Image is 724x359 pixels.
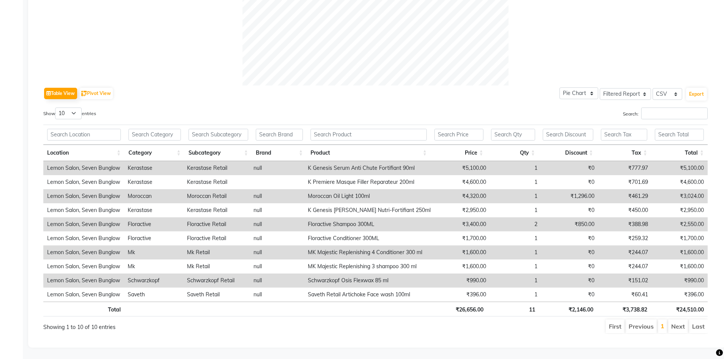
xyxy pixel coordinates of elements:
[434,129,483,141] input: Search Price
[43,175,124,189] td: Lemon Salon, Seven Bunglow
[541,274,599,288] td: ₹0
[124,274,183,288] td: Schwarzkopf
[651,302,708,316] th: ₹24,510.00
[43,319,314,331] div: Showing 1 to 10 of 10 entries
[597,145,651,161] th: Tax: activate to sort column ascending
[597,302,651,316] th: ₹3,738.82
[431,145,487,161] th: Price: activate to sort column ascending
[491,129,535,141] input: Search Qty
[311,129,427,141] input: Search Product
[124,161,183,175] td: Kerastase
[541,231,599,245] td: ₹0
[125,145,185,161] th: Category: activate to sort column ascending
[183,203,250,217] td: Kerastase Retail
[307,145,431,161] th: Product: activate to sort column ascending
[250,217,304,231] td: null
[652,288,708,302] td: ₹396.00
[541,189,599,203] td: ₹1,296.00
[490,274,541,288] td: 1
[304,274,434,288] td: Schwarzkopf Osis Flexwax 85 ml
[598,274,652,288] td: ₹151.02
[55,108,82,119] select: Showentries
[490,161,541,175] td: 1
[487,145,539,161] th: Qty: activate to sort column ascending
[250,231,304,245] td: null
[598,203,652,217] td: ₹450.00
[304,259,434,274] td: MK Majestic Replenishing 3 shampoo 300 ml
[490,175,541,189] td: 1
[185,145,252,161] th: Subcategory: activate to sort column ascending
[183,217,250,231] td: Floractive Retail
[652,175,708,189] td: ₹4,600.00
[250,259,304,274] td: null
[43,302,125,316] th: Total
[487,302,539,316] th: 11
[47,129,121,141] input: Search Location
[434,245,490,259] td: ₹1,600.00
[601,129,648,141] input: Search Tax
[541,175,599,189] td: ₹0
[434,259,490,274] td: ₹1,600.00
[44,88,77,99] button: Table View
[652,245,708,259] td: ₹1,600.00
[256,129,303,141] input: Search Brand
[250,161,304,175] td: null
[541,259,599,274] td: ₹0
[304,288,434,302] td: Saveth Retail Artichoke Face wash 100ml
[652,274,708,288] td: ₹990.00
[598,217,652,231] td: ₹388.98
[541,217,599,231] td: ₹850.00
[124,175,183,189] td: Kerastase
[124,203,183,217] td: Kerastase
[541,203,599,217] td: ₹0
[490,288,541,302] td: 1
[250,203,304,217] td: null
[183,274,250,288] td: Schwarzkopf Retail
[490,189,541,203] td: 1
[623,108,708,119] label: Search:
[541,161,599,175] td: ₹0
[81,91,87,96] img: pivot.png
[641,108,708,119] input: Search:
[304,231,434,245] td: Floractive Conditioner 300ML
[598,259,652,274] td: ₹244.07
[43,189,124,203] td: Lemon Salon, Seven Bunglow
[598,245,652,259] td: ₹244.07
[43,274,124,288] td: Lemon Salon, Seven Bunglow
[124,288,183,302] td: Saveth
[304,161,434,175] td: K Genesis Serum Anti Chute Fortifiant 90ml
[124,245,183,259] td: Mk
[43,288,124,302] td: Lemon Salon, Seven Bunglow
[434,203,490,217] td: ₹2,950.00
[43,108,96,119] label: Show entries
[598,288,652,302] td: ₹60.41
[250,189,304,203] td: null
[543,129,593,141] input: Search Discount
[304,175,434,189] td: K Premiere Masque Filler Reparateur 200ml
[434,231,490,245] td: ₹1,700.00
[128,129,181,141] input: Search Category
[183,161,250,175] td: Kerastase Retail
[434,217,490,231] td: ₹3,400.00
[541,245,599,259] td: ₹0
[655,129,704,141] input: Search Total
[43,259,124,274] td: Lemon Salon, Seven Bunglow
[652,203,708,217] td: ₹2,950.00
[434,288,490,302] td: ₹396.00
[43,145,125,161] th: Location: activate to sort column ascending
[539,145,597,161] th: Discount: activate to sort column ascending
[434,175,490,189] td: ₹4,600.00
[183,259,250,274] td: Mk Retail
[43,217,124,231] td: Lemon Salon, Seven Bunglow
[304,217,434,231] td: Floractive Shampoo 300ML
[79,88,113,99] button: Pivot View
[652,161,708,175] td: ₹5,100.00
[250,245,304,259] td: null
[124,217,183,231] td: Floractive
[183,175,250,189] td: Kerastase Retail
[490,259,541,274] td: 1
[434,274,490,288] td: ₹990.00
[183,288,250,302] td: Saveth Retail
[124,231,183,245] td: Floractive
[598,175,652,189] td: ₹701.69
